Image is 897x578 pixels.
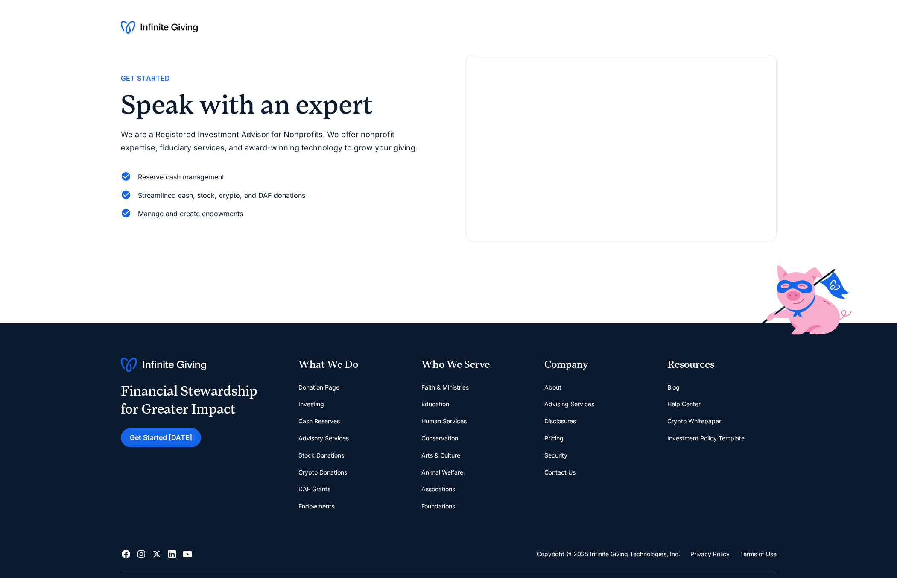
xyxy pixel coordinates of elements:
[298,498,334,515] a: Endowments
[138,190,305,201] div: Streamlined cash, stock, crypto, and DAF donations
[138,171,224,183] div: Reserve cash management
[421,430,458,447] a: Conservation
[421,379,469,396] a: Faith & Ministries
[480,82,763,227] iframe: Form 0
[667,430,745,447] a: Investment Policy Template
[667,396,701,413] a: Help Center
[298,379,339,396] a: Donation Page
[421,498,455,515] a: Foundations
[544,358,654,372] div: Company
[138,208,243,220] div: Manage and create endowments
[121,128,432,154] p: We are a Registered Investment Advisor for Nonprofits. We offer nonprofit expertise, fiduciary se...
[537,549,680,559] div: Copyright © 2025 Infinite Giving Technologies, Inc.
[667,413,721,430] a: Crypto Whitepaper
[298,430,349,447] a: Advisory Services
[421,481,455,498] a: Assocations
[544,464,576,481] a: Contact Us
[121,382,257,418] div: Financial Stewardship for Greater Impact
[544,413,576,430] a: Disclosures
[544,396,594,413] a: Advising Services
[544,447,567,464] a: Security
[421,447,460,464] a: Arts & Culture
[667,379,680,396] a: Blog
[544,430,564,447] a: Pricing
[421,358,531,372] div: Who We Serve
[121,91,432,118] h2: Speak with an expert
[690,549,730,559] a: Privacy Policy
[298,358,408,372] div: What We Do
[667,358,777,372] div: Resources
[544,379,561,396] a: About
[121,73,170,84] div: Get Started
[740,549,777,559] a: Terms of Use
[421,413,467,430] a: Human Services
[298,481,330,498] a: DAF Grants
[421,464,463,481] a: Animal Welfare
[298,464,347,481] a: Crypto Donations
[298,413,340,430] a: Cash Reserves
[298,396,324,413] a: Investing
[121,428,201,447] a: Get Started [DATE]
[298,447,344,464] a: Stock Donations
[421,396,449,413] a: Education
